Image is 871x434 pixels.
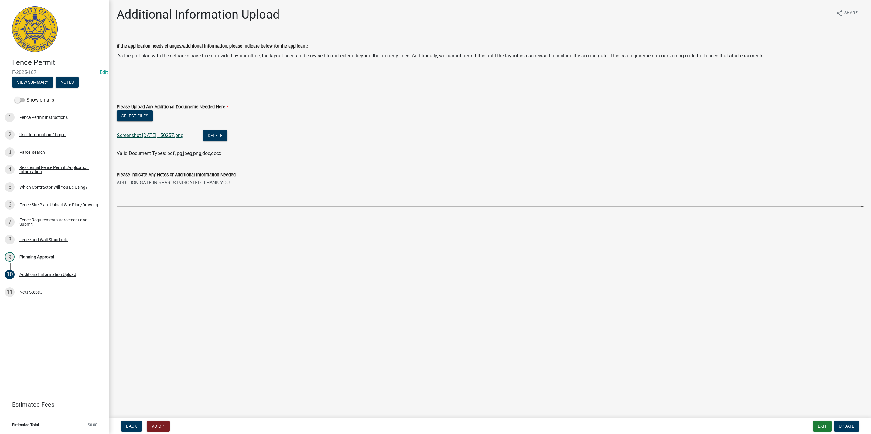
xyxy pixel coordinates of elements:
textarea: As the plot plan with the setbacks have been provided by our office, the layout needs to be revis... [117,50,864,91]
button: Notes [56,77,79,88]
img: City of Jeffersonville, Indiana [12,6,58,52]
div: 8 [5,235,15,244]
div: 9 [5,252,15,262]
span: F-2025-187 [12,69,97,75]
div: 1 [5,113,15,122]
span: Share [844,10,858,17]
a: Screenshot [DATE] 150257.png [117,133,183,138]
button: shareShare [831,7,862,19]
div: 10 [5,270,15,279]
wm-modal-confirm: Delete Document [203,133,227,139]
div: 6 [5,200,15,210]
h1: Additional Information Upload [117,7,280,22]
span: Back [126,424,137,429]
div: Fence Requirements Agreement and Submit [19,218,100,226]
a: Estimated Fees [5,399,100,411]
label: Please Indicate Any Notes or Additional Information Needed [117,173,236,177]
div: 4 [5,165,15,174]
label: Show emails [15,96,54,104]
button: Void [147,421,170,432]
div: User Information / Login [19,133,66,137]
div: 3 [5,147,15,157]
wm-modal-confirm: Summary [12,80,53,85]
div: Fence and Wall Standards [19,237,68,242]
div: 11 [5,287,15,297]
div: Additional Information Upload [19,272,76,277]
button: Select files [117,110,153,121]
div: Parcel search [19,150,45,154]
div: 5 [5,182,15,192]
div: Which Contractor Will You Be Using? [19,185,87,189]
h4: Fence Permit [12,58,104,67]
div: 7 [5,217,15,227]
button: Exit [813,421,832,432]
label: If the application needs changes/additional information, please indicate below for the applicant: [117,44,308,49]
i: share [836,10,843,17]
div: 2 [5,130,15,140]
span: Update [839,424,854,429]
span: Estimated Total [12,423,39,427]
span: $0.00 [88,423,97,427]
wm-modal-confirm: Notes [56,80,79,85]
button: View Summary [12,77,53,88]
label: Please Upload Any Additional Documents Needed Here: [117,105,228,109]
div: Planning Approval [19,255,54,259]
div: Fence Site Plan: Upload Site Plan/Drawing [19,203,98,207]
div: Fence Permit Instructions [19,115,68,119]
wm-modal-confirm: Edit Application Number [100,69,108,75]
button: Update [834,421,859,432]
a: Edit [100,69,108,75]
button: Delete [203,130,227,141]
button: Back [121,421,142,432]
span: Valid Document Types: pdf,jpg,jpeg,png,doc,docx [117,150,221,156]
span: Void [152,424,161,429]
div: Residential Fence Permit: Application Information [19,165,100,174]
